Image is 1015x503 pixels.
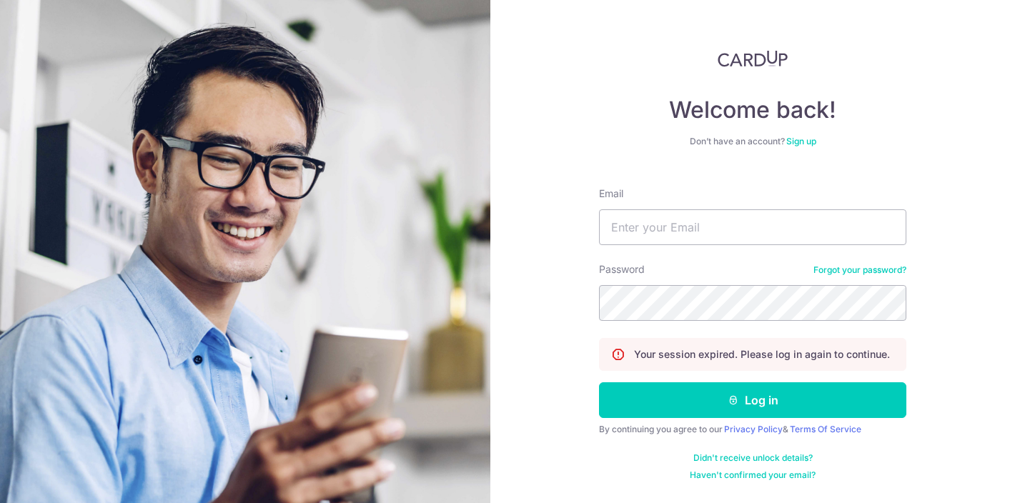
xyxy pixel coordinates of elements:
a: Haven't confirmed your email? [690,469,816,481]
a: Forgot your password? [813,264,906,276]
a: Privacy Policy [724,424,783,434]
h4: Welcome back! [599,96,906,124]
a: Didn't receive unlock details? [693,452,813,464]
label: Password [599,262,645,277]
div: By continuing you agree to our & [599,424,906,435]
a: Sign up [786,136,816,146]
input: Enter your Email [599,209,906,245]
button: Log in [599,382,906,418]
div: Don’t have an account? [599,136,906,147]
a: Terms Of Service [790,424,861,434]
img: CardUp Logo [718,50,788,67]
p: Your session expired. Please log in again to continue. [634,347,890,362]
label: Email [599,186,623,201]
